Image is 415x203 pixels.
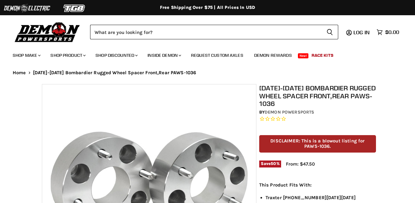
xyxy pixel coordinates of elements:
[13,21,82,43] img: Demon Powersports
[265,109,314,115] a: Demon Powersports
[266,194,376,201] li: Traxter [PHONE_NUMBER][DATE][DATE]
[3,2,51,14] img: Demon Electric Logo 2
[90,25,321,39] input: Search
[8,49,44,62] a: Shop Make
[373,28,402,37] a: $0.00
[8,46,398,62] ul: Main menu
[90,25,338,39] form: Product
[33,70,196,75] span: [DATE]-[DATE] Bombardier Rugged Wheel Spacer Front,Rear PAWS-1036
[286,161,315,167] span: From: $47.50
[351,29,373,35] a: Log in
[307,49,338,62] a: Race Kits
[259,160,281,167] span: Save %
[91,49,142,62] a: Shop Discounted
[321,25,338,39] button: Search
[385,29,399,35] span: $0.00
[259,135,376,153] p: DISCLAIMER: This is a blowout listing for PAWS-1036.
[271,161,276,166] span: 50
[249,49,297,62] a: Demon Rewards
[259,109,376,116] div: by
[353,29,370,36] span: Log in
[259,84,376,108] h1: [DATE]-[DATE] Bombardier Rugged Wheel Spacer Front,Rear PAWS-1036
[143,49,185,62] a: Inside Demon
[186,49,248,62] a: Request Custom Axles
[298,53,309,58] span: New!
[259,181,376,189] p: This Product Fits With:
[51,2,98,14] img: TGB Logo 2
[13,70,26,75] a: Home
[259,116,376,122] span: Rated 0.0 out of 5 stars 0 reviews
[46,49,89,62] a: Shop Product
